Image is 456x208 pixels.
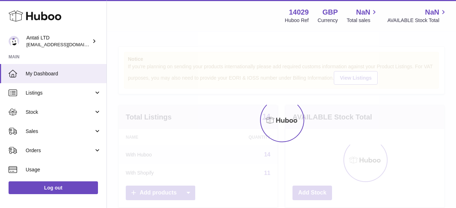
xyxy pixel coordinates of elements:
[26,128,94,135] span: Sales
[347,17,378,24] span: Total sales
[9,181,98,194] a: Log out
[26,42,105,47] span: [EMAIL_ADDRESS][DOMAIN_NAME]
[347,7,378,24] a: NaN Total sales
[318,17,338,24] div: Currency
[26,90,94,96] span: Listings
[387,7,447,24] a: NaN AVAILABLE Stock Total
[26,70,101,77] span: My Dashboard
[26,109,94,116] span: Stock
[26,147,94,154] span: Orders
[387,17,447,24] span: AVAILABLE Stock Total
[26,166,101,173] span: Usage
[356,7,370,17] span: NaN
[322,7,338,17] strong: GBP
[9,36,19,47] img: internalAdmin-14029@internal.huboo.com
[289,7,309,17] strong: 14029
[285,17,309,24] div: Huboo Ref
[425,7,439,17] span: NaN
[26,34,90,48] div: Antati LTD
